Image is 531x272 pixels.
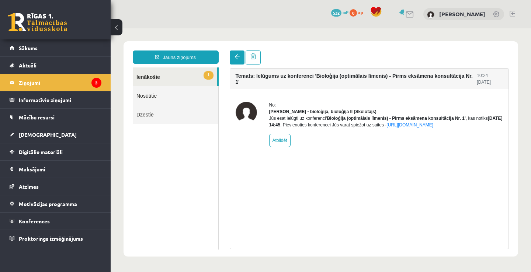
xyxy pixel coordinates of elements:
[93,43,103,51] span: 1
[8,13,67,31] a: Rīgas 1. Tālmācības vidusskola
[215,87,355,93] b: 'Bioloģija (optimālais līmenis) - Pirms eksāmena konsultācija Nr. 1'
[10,74,101,91] a: Ziņojumi3
[439,10,485,18] a: [PERSON_NAME]
[159,73,393,80] div: No:
[125,73,146,95] img: Elza Saulīte - bioloģija, bioloģija II
[19,62,37,69] span: Aktuāli
[10,195,101,212] a: Motivācijas programma
[10,57,101,74] a: Aktuāli
[10,109,101,126] a: Mācību resursi
[19,91,101,108] legend: Informatīvie ziņojumi
[22,77,108,95] a: Dzēstie
[366,44,392,57] div: 10:24 [DATE]
[10,39,101,56] a: Sākums
[91,78,101,88] i: 3
[159,81,266,86] strong: [PERSON_NAME] - bioloģija, bioloģija II (Skolotājs)
[159,87,393,100] div: Jūs esat ielūgti uz konferenci , kas notiks . Pievienoties konferencei Jūs varat spiežot uz saites -
[159,105,180,119] a: Atbildēt
[276,94,323,99] a: [URL][DOMAIN_NAME]
[350,9,357,17] span: 0
[10,126,101,143] a: [DEMOGRAPHIC_DATA]
[331,9,348,15] a: 532 mP
[331,9,341,17] span: 532
[19,183,39,190] span: Atzīmes
[350,9,367,15] a: 0 xp
[22,39,107,58] a: 1Ienākošie
[10,213,101,230] a: Konferences
[19,161,101,178] legend: Maksājumi
[10,143,101,160] a: Digitālie materiāli
[19,114,55,121] span: Mācību resursi
[22,22,108,35] a: Jauns ziņojums
[19,149,63,155] span: Digitālie materiāli
[358,9,363,15] span: xp
[19,218,50,224] span: Konferences
[125,45,367,56] h4: Temats: Ielūgums uz konferenci 'Bioloģija (optimālais līmenis) - Pirms eksāmena konsultācija Nr. 1'
[10,161,101,178] a: Maksājumi
[343,9,348,15] span: mP
[19,200,77,207] span: Motivācijas programma
[10,91,101,108] a: Informatīvie ziņojumi
[10,230,101,247] a: Proktoringa izmēģinājums
[19,74,101,91] legend: Ziņojumi
[19,131,77,138] span: [DEMOGRAPHIC_DATA]
[19,45,38,51] span: Sākums
[22,58,108,77] a: Nosūtītie
[19,235,83,242] span: Proktoringa izmēģinājums
[10,178,101,195] a: Atzīmes
[427,11,434,18] img: Izabella Graudiņa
